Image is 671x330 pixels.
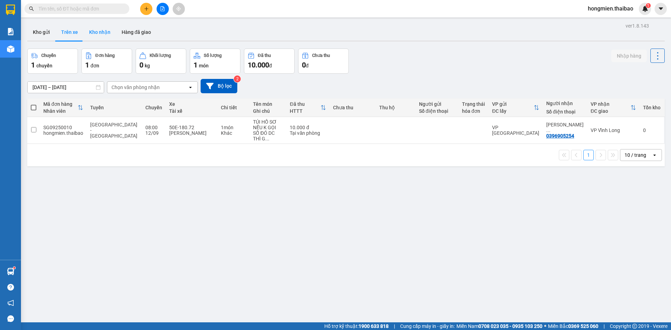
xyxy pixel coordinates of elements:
div: NGUYỄN THỊ NGỌC TRÂN [546,122,584,133]
div: VP [GEOGRAPHIC_DATA] [6,6,77,23]
span: ... [265,136,269,141]
strong: 0369 525 060 [568,323,598,329]
div: 10.000 [5,45,78,53]
span: 10.000 [248,61,269,69]
div: 50E-180.72 [169,125,214,130]
button: plus [140,3,152,15]
button: Hàng đã giao [116,24,157,41]
div: Số lượng [204,53,222,58]
strong: 1900 633 818 [359,323,389,329]
span: search [29,6,34,11]
div: Tồn kho [643,105,661,110]
div: Nhân viên [43,108,78,114]
div: Chưa thu [333,105,372,110]
div: 0396905254 [546,133,574,139]
div: Số điện thoại [419,108,455,114]
span: món [199,63,209,68]
div: Chưa thu [312,53,330,58]
div: Chọn văn phòng nhận [111,84,160,91]
div: [PERSON_NAME] [82,23,138,31]
button: file-add [157,3,169,15]
div: VP gửi [492,101,534,107]
span: đ [269,63,272,68]
span: Gửi: [6,7,17,14]
span: Hỗ trợ kỹ thuật: [324,322,389,330]
th: Toggle SortBy [489,98,543,117]
span: 1 [31,61,35,69]
img: solution-icon [7,28,14,35]
div: NẾU K GỌI SỐ ĐÓ DC THÌ GỌI VÀO SỐ NÀY 0982808810 [253,125,283,141]
div: Trạng thái [462,101,485,107]
span: CR : [5,46,16,53]
span: plus [144,6,149,11]
button: Đơn hàng1đơn [81,49,132,74]
div: HTTT [290,108,320,114]
div: ĐC giao [591,108,630,114]
span: question-circle [7,284,14,291]
div: 08:00 [145,125,162,130]
div: Người gửi [419,101,455,107]
div: [PERSON_NAME] [169,130,214,136]
sup: 1 [13,267,15,269]
img: warehouse-icon [7,45,14,53]
svg: open [652,152,657,158]
div: Chuyến [41,53,56,58]
div: ĐC lấy [492,108,534,114]
span: Miền Nam [456,322,542,330]
span: đ [306,63,309,68]
img: logo-vxr [6,5,15,15]
span: 0 [139,61,143,69]
div: Thu hộ [379,105,412,110]
span: notification [7,300,14,306]
span: message [7,315,14,322]
th: Toggle SortBy [40,98,87,117]
span: đơn [91,63,99,68]
svg: open [188,85,193,90]
img: warehouse-icon [7,268,14,275]
button: Chuyến1chuyến [27,49,78,74]
div: 1 món [221,125,246,130]
button: Kho gửi [27,24,56,41]
span: | [604,322,605,330]
button: caret-down [655,3,667,15]
div: SG09250010 [43,125,83,130]
span: 1 [647,3,649,8]
div: 10.000 đ [290,125,326,130]
div: Tên món [253,101,283,107]
div: Mã đơn hàng [43,101,78,107]
div: 0396905254 [82,31,138,41]
button: Bộ lọc [201,79,237,93]
button: 1 [583,150,594,160]
th: Toggle SortBy [587,98,640,117]
span: ⚪️ [544,325,546,328]
div: Xe [169,101,214,107]
div: Chuyến [145,105,162,110]
div: Chi tiết [221,105,246,110]
div: VP nhận [591,101,630,107]
button: aim [173,3,185,15]
div: Tại văn phòng [290,130,326,136]
span: | [394,322,395,330]
div: Người nhận [546,101,584,106]
span: ... [546,127,550,133]
span: chuyến [36,63,52,68]
button: Đã thu10.000đ [244,49,295,74]
div: Khác [221,130,246,136]
input: Tìm tên, số ĐT hoặc mã đơn [38,5,121,13]
sup: 2 [234,75,241,82]
div: Khối lượng [150,53,171,58]
div: 12/09 [145,130,162,136]
button: Khối lượng0kg [136,49,186,74]
div: Số điện thoại [546,109,584,115]
div: hóa đơn [462,108,485,114]
span: Miền Bắc [548,322,598,330]
th: Toggle SortBy [286,98,329,117]
div: Tuyến [90,105,138,110]
span: [GEOGRAPHIC_DATA] - [GEOGRAPHIC_DATA] [90,122,137,139]
span: Nhận: [82,7,99,14]
span: file-add [160,6,165,11]
button: Kho nhận [84,24,116,41]
div: Đã thu [290,101,320,107]
button: Chưa thu0đ [298,49,349,74]
div: VP Vĩnh Long [82,6,138,23]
